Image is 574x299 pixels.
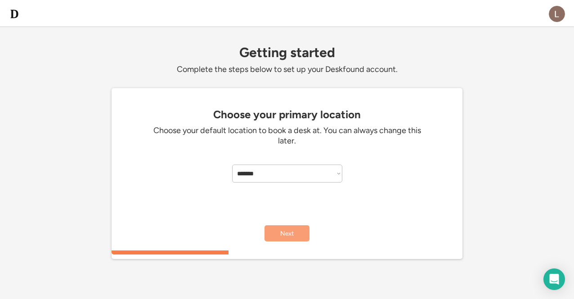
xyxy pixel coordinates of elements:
[152,125,422,147] div: Choose your default location to book a desk at. You can always change this later.
[113,250,464,254] div: 33.3333333333333%
[112,45,462,60] div: Getting started
[9,9,20,19] img: d-whitebg.png
[265,225,309,241] button: Next
[112,64,462,75] div: Complete the steps below to set up your Deskfound account.
[543,268,565,290] div: Open Intercom Messenger
[549,6,565,22] img: ACg8ocJIf0_6tbm2TgsogiYi8YhXaxzvxbCUHX-_MMJaA6W2ftS4xQ=s96-c
[116,108,458,121] div: Choose your primary location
